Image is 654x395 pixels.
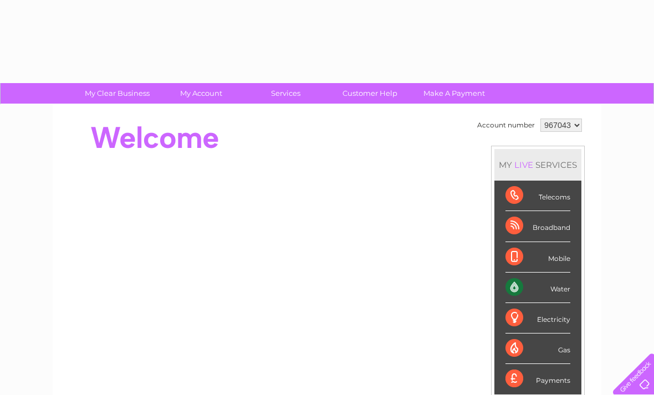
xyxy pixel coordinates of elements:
[71,83,163,104] a: My Clear Business
[512,160,535,170] div: LIVE
[505,181,570,211] div: Telecoms
[156,83,247,104] a: My Account
[494,149,581,181] div: MY SERVICES
[474,116,538,135] td: Account number
[324,83,416,104] a: Customer Help
[505,242,570,273] div: Mobile
[505,303,570,334] div: Electricity
[505,273,570,303] div: Water
[408,83,500,104] a: Make A Payment
[505,334,570,364] div: Gas
[240,83,331,104] a: Services
[505,211,570,242] div: Broadband
[505,364,570,394] div: Payments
